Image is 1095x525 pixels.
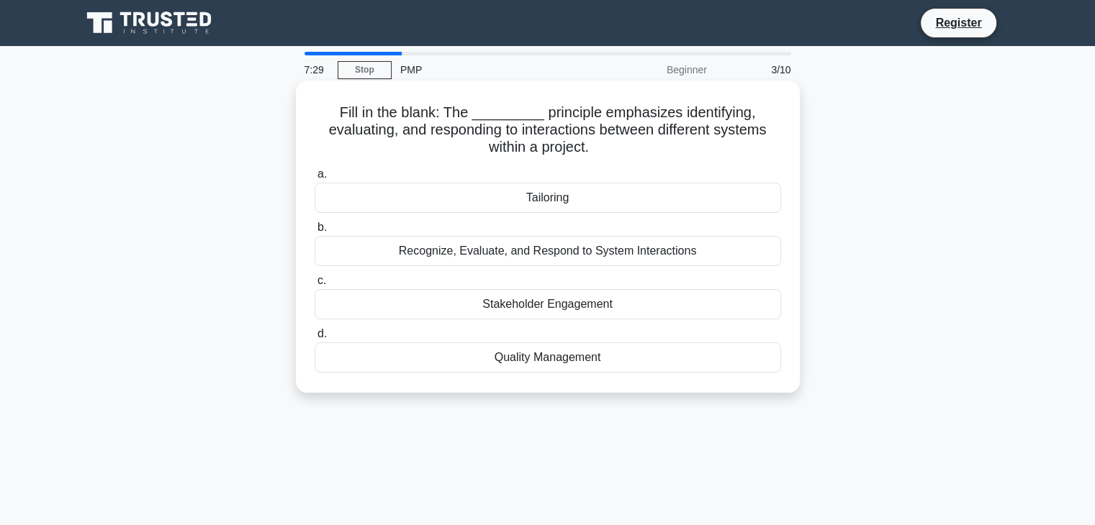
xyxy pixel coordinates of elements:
div: PMP [392,55,590,84]
h5: Fill in the blank: The _________ principle emphasizes identifying, evaluating, and responding to ... [313,104,783,157]
div: Quality Management [315,342,781,373]
div: Beginner [590,55,716,84]
span: d. [317,327,327,339]
a: Stop [338,61,392,79]
span: c. [317,274,326,286]
div: Stakeholder Engagement [315,289,781,319]
div: Tailoring [315,183,781,213]
span: b. [317,221,327,233]
div: 7:29 [296,55,338,84]
div: Recognize, Evaluate, and Respond to System Interactions [315,236,781,266]
a: Register [927,14,990,32]
span: a. [317,168,327,180]
div: 3/10 [716,55,800,84]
